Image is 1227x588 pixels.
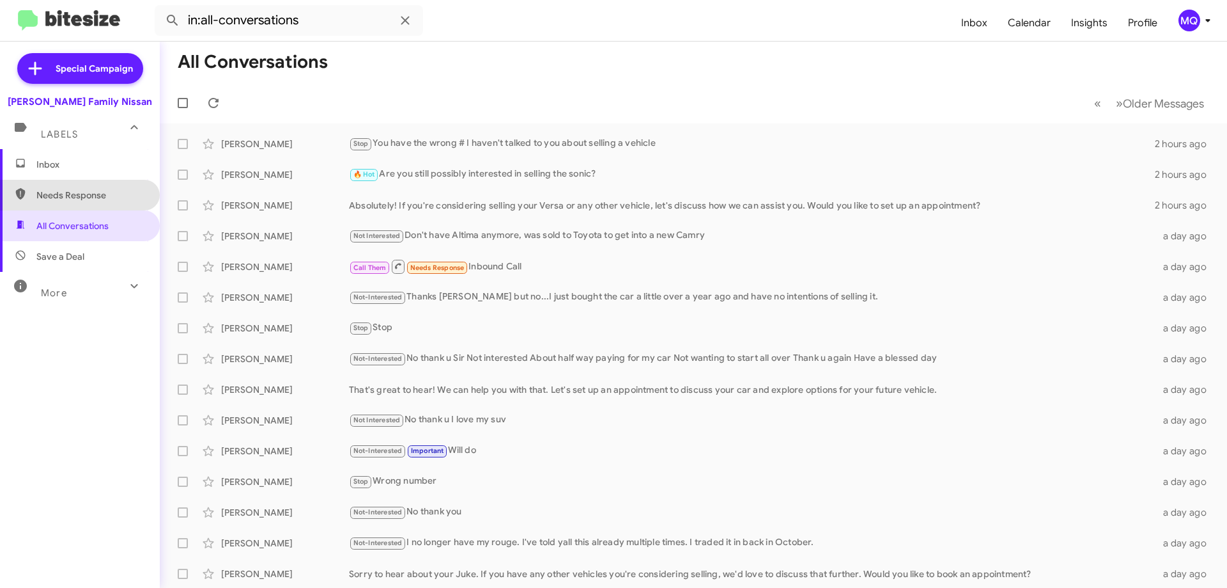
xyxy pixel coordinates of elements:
span: Not-Interested [353,447,403,455]
div: a day ago [1155,506,1217,519]
button: Next [1108,90,1212,116]
span: Needs Response [410,264,465,272]
button: MQ [1168,10,1213,31]
div: Sorry to hear about your Juke. If you have any other vehicles you're considering selling, we'd lo... [349,568,1155,580]
a: Insights [1061,4,1118,42]
div: [PERSON_NAME] [221,138,349,150]
div: a day ago [1155,260,1217,273]
div: [PERSON_NAME] [221,568,349,580]
div: [PERSON_NAME] [221,445,349,457]
a: Profile [1118,4,1168,42]
div: That's great to hear! We can help you with that. Let's set up an appointment to discuss your car ... [349,383,1155,396]
div: [PERSON_NAME] [221,322,349,335]
div: Stop [349,321,1155,335]
div: a day ago [1155,353,1217,365]
div: a day ago [1155,568,1217,580]
div: Don't have Altima anymore, was sold to Toyota to get into a new Camry [349,228,1155,243]
div: You have the wrong # I haven't talked to you about selling a vehicle [349,136,1155,151]
div: a day ago [1155,445,1217,457]
div: a day ago [1155,383,1217,396]
span: Save a Deal [36,250,84,263]
div: a day ago [1155,414,1217,427]
span: Not Interested [353,416,401,424]
span: Not-Interested [353,508,403,516]
div: [PERSON_NAME] [221,168,349,181]
div: Will do [349,443,1155,458]
span: Stop [353,139,369,148]
span: Not-Interested [353,539,403,547]
div: [PERSON_NAME] [221,199,349,212]
span: Needs Response [36,189,145,202]
div: [PERSON_NAME] [221,383,349,396]
span: More [41,287,67,299]
span: Special Campaign [56,62,133,75]
div: [PERSON_NAME] [221,506,349,519]
span: 🔥 Hot [353,170,375,179]
div: a day ago [1155,230,1217,242]
span: Inbox [36,158,145,171]
div: [PERSON_NAME] [221,537,349,550]
div: No thank u Sir Not interested About half way paying for my car Not wanting to start all over Than... [349,351,1155,366]
span: Older Messages [1123,97,1204,111]
h1: All Conversations [178,52,328,72]
a: Inbox [951,4,998,42]
div: [PERSON_NAME] [221,475,349,488]
span: Important [411,447,444,455]
input: Search [155,5,423,36]
span: « [1094,95,1101,111]
div: [PERSON_NAME] [221,260,349,273]
div: MQ [1178,10,1200,31]
div: 2 hours ago [1155,138,1217,150]
div: Absolutely! If you're considering selling your Versa or any other vehicle, let's discuss how we c... [349,199,1155,212]
span: All Conversations [36,219,109,232]
span: Not Interested [353,232,401,240]
div: a day ago [1155,291,1217,304]
div: [PERSON_NAME] [221,414,349,427]
nav: Page navigation example [1087,90,1212,116]
div: No thank u I love my suv [349,413,1155,427]
div: Are you still possibly interested in selling the sonic? [349,167,1155,182]
div: a day ago [1155,537,1217,550]
div: 2 hours ago [1155,199,1217,212]
div: No thank you [349,505,1155,520]
div: [PERSON_NAME] [221,353,349,365]
span: Stop [353,324,369,332]
div: Wrong number [349,474,1155,489]
span: Not-Interested [353,354,403,363]
a: Calendar [998,4,1061,42]
a: Special Campaign [17,53,143,84]
div: I no longer have my rouge. I've told yall this already multiple times. I traded it in back in Oct... [349,536,1155,550]
span: Call Them [353,264,387,272]
div: [PERSON_NAME] [221,291,349,304]
span: » [1116,95,1123,111]
span: Labels [41,129,78,140]
span: Stop [353,477,369,486]
button: Previous [1086,90,1109,116]
div: [PERSON_NAME] Family Nissan [8,95,152,108]
div: 2 hours ago [1155,168,1217,181]
div: a day ago [1155,475,1217,488]
div: [PERSON_NAME] [221,230,349,242]
div: Thanks [PERSON_NAME] but no...I just bought the car a little over a year ago and have no intentio... [349,290,1155,305]
div: a day ago [1155,322,1217,335]
span: Not-Interested [353,293,403,301]
div: Inbound Call [349,258,1155,274]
